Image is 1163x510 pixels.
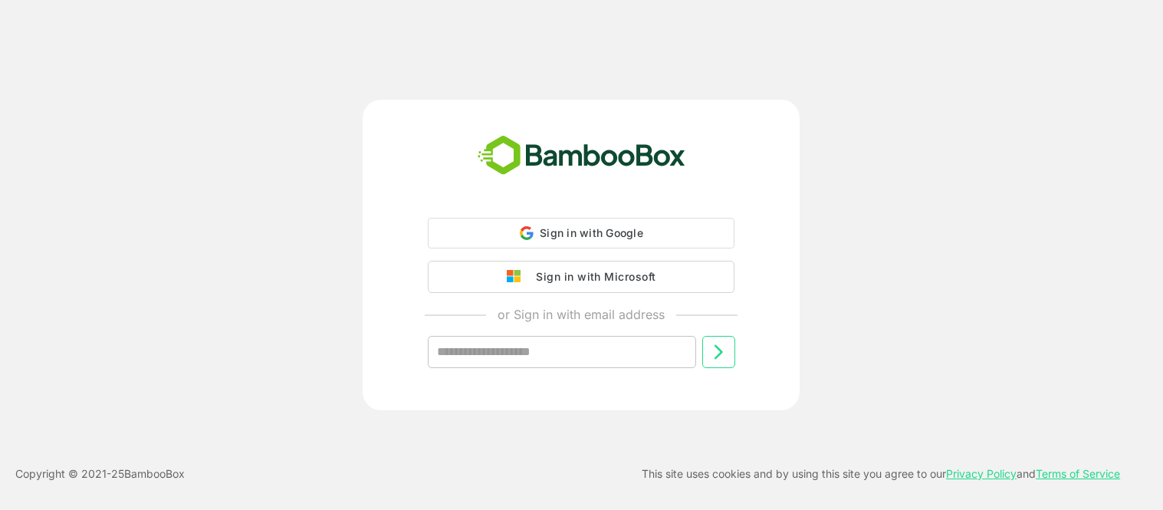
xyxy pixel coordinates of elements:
img: bamboobox [469,130,694,181]
img: google [507,270,528,284]
p: Copyright © 2021- 25 BambooBox [15,465,185,483]
p: This site uses cookies and by using this site you agree to our and [642,465,1120,483]
button: Sign in with Microsoft [428,261,734,293]
div: Sign in with Google [428,218,734,248]
a: Privacy Policy [946,467,1017,480]
div: Sign in with Microsoft [528,267,655,287]
a: Terms of Service [1036,467,1120,480]
span: Sign in with Google [540,226,643,239]
p: or Sign in with email address [498,305,665,324]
